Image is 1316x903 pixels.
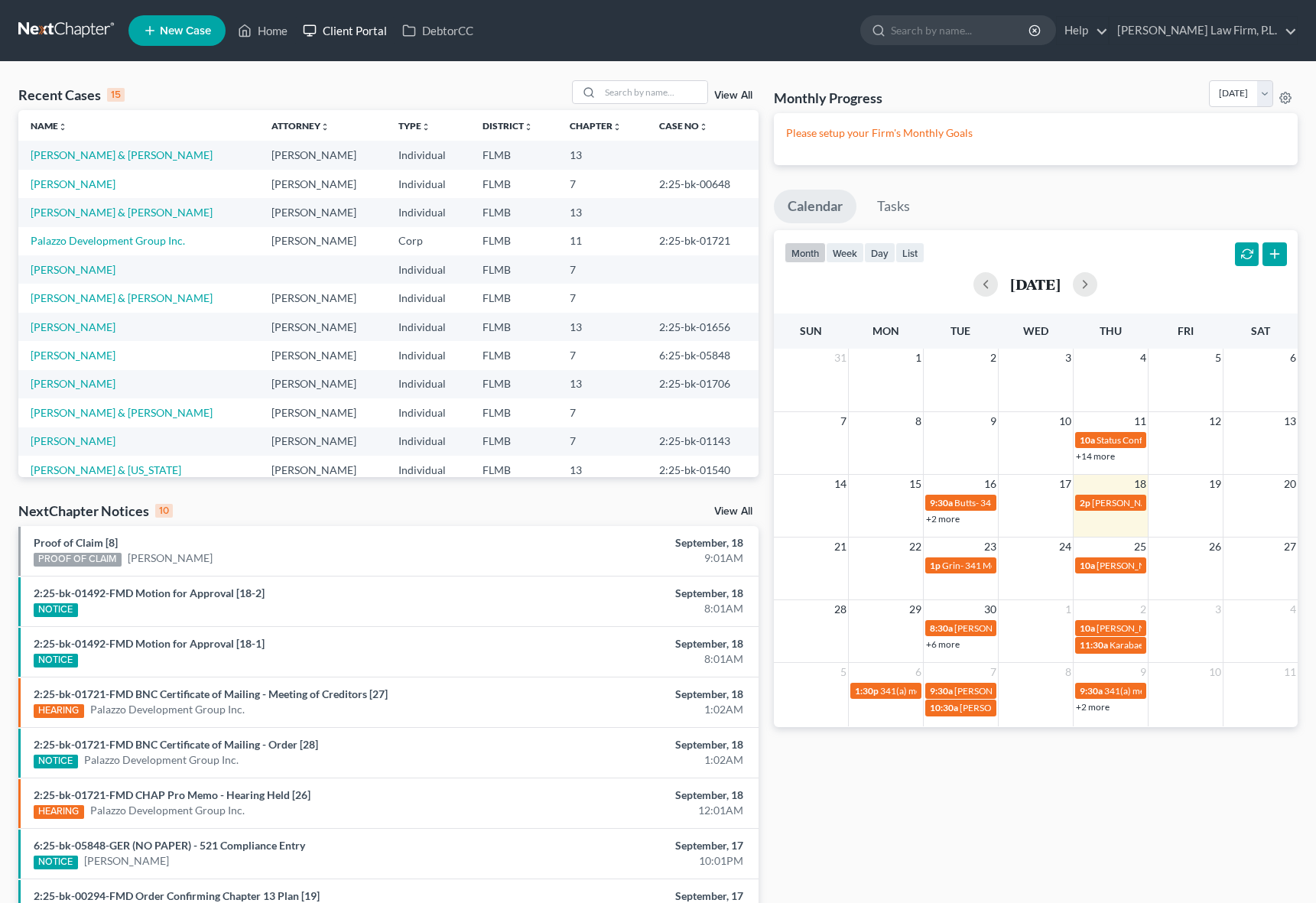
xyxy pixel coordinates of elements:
[557,370,647,398] td: 13
[930,560,941,571] span: 1p
[34,839,305,852] a: 6:25-bk-05848-GER (NO PAPER) - 521 Compliance Entry
[31,291,213,304] a: [PERSON_NAME] & [PERSON_NAME]
[570,120,622,132] a: Chapterunfold_more
[891,16,1031,44] input: Search by name...
[34,637,265,650] a: 2:25-bk-01492-FMD Motion for Approval [18-1]
[271,120,330,132] a: Attorneyunfold_more
[930,685,953,697] span: 9:30a
[647,456,759,484] td: 2:25-bk-01540
[34,704,84,718] div: HEARING
[524,122,533,132] i: unfold_more
[90,702,245,717] a: Palazzo Development Group Inc.
[774,190,856,223] a: Calendar
[930,622,953,634] span: 8:30a
[908,538,923,556] span: 22
[1100,324,1122,337] span: Thu
[1282,663,1298,681] span: 11
[517,788,743,803] div: September, 18
[557,284,647,312] td: 7
[259,170,387,198] td: [PERSON_NAME]
[942,560,1015,571] span: Grin- 341 Meeting
[659,120,708,132] a: Case Nounfold_more
[320,122,330,132] i: unfold_more
[84,853,169,869] a: [PERSON_NAME]
[1104,685,1252,697] span: 341(a) meeting for [PERSON_NAME]
[31,320,115,333] a: [PERSON_NAME]
[517,601,743,616] div: 8:01AM
[557,170,647,198] td: 7
[395,17,481,44] a: DebtorCC
[470,170,557,198] td: FLMB
[1178,324,1194,337] span: Fri
[1251,324,1270,337] span: Sat
[1076,450,1115,462] a: +14 more
[557,427,647,456] td: 7
[914,349,923,367] span: 1
[983,600,998,619] span: 30
[470,341,557,369] td: FLMB
[557,398,647,427] td: 7
[517,737,743,752] div: September, 18
[386,255,470,284] td: Individual
[989,412,998,430] span: 9
[833,538,848,556] span: 21
[1288,600,1298,619] span: 4
[1058,475,1073,493] span: 17
[908,600,923,619] span: 29
[1207,475,1223,493] span: 19
[259,198,387,226] td: [PERSON_NAME]
[1080,622,1095,634] span: 10a
[1080,639,1108,651] span: 11:30a
[1092,497,1219,508] span: [PERSON_NAME]- 341 Meeting
[470,284,557,312] td: FLMB
[1282,412,1298,430] span: 13
[31,120,67,132] a: Nameunfold_more
[31,206,213,219] a: [PERSON_NAME] & [PERSON_NAME]
[557,198,647,226] td: 13
[517,803,743,818] div: 12:01AM
[18,502,173,520] div: NextChapter Notices
[31,177,115,190] a: [PERSON_NAME]
[1132,475,1148,493] span: 18
[983,538,998,556] span: 23
[1132,538,1148,556] span: 25
[1139,349,1148,367] span: 4
[386,198,470,226] td: Individual
[386,427,470,456] td: Individual
[517,586,743,601] div: September, 18
[647,370,759,398] td: 2:25-bk-01706
[155,504,173,518] div: 10
[926,638,960,650] a: +6 more
[259,398,387,427] td: [PERSON_NAME]
[1058,412,1073,430] span: 10
[1207,412,1223,430] span: 12
[517,853,743,869] div: 10:01PM
[1097,622,1223,634] span: [PERSON_NAME]- 341 Meeting
[855,685,879,697] span: 1:30p
[1064,349,1073,367] span: 3
[259,370,387,398] td: [PERSON_NAME]
[699,122,708,132] i: unfold_more
[647,427,759,456] td: 2:25-bk-01143
[259,227,387,255] td: [PERSON_NAME]
[647,341,759,369] td: 6:25-bk-05848
[1080,497,1090,508] span: 2p
[785,242,826,263] button: month
[863,190,924,223] a: Tasks
[34,553,122,567] div: PROOF OF CLAIM
[470,227,557,255] td: FLMB
[1214,349,1223,367] span: 5
[930,702,958,713] span: 10:30a
[483,120,533,132] a: Districtunfold_more
[1110,17,1297,44] a: [PERSON_NAME] Law Firm, P.L.
[950,324,970,337] span: Tue
[954,685,1081,697] span: [PERSON_NAME]- 341 Meeting
[647,170,759,198] td: 2:25-bk-00648
[517,551,743,566] div: 9:01AM
[31,263,115,276] a: [PERSON_NAME]
[1080,434,1095,446] span: 10a
[470,456,557,484] td: FLMB
[295,17,395,44] a: Client Portal
[714,90,752,101] a: View All
[954,497,1031,508] span: Butts- 341 Meeting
